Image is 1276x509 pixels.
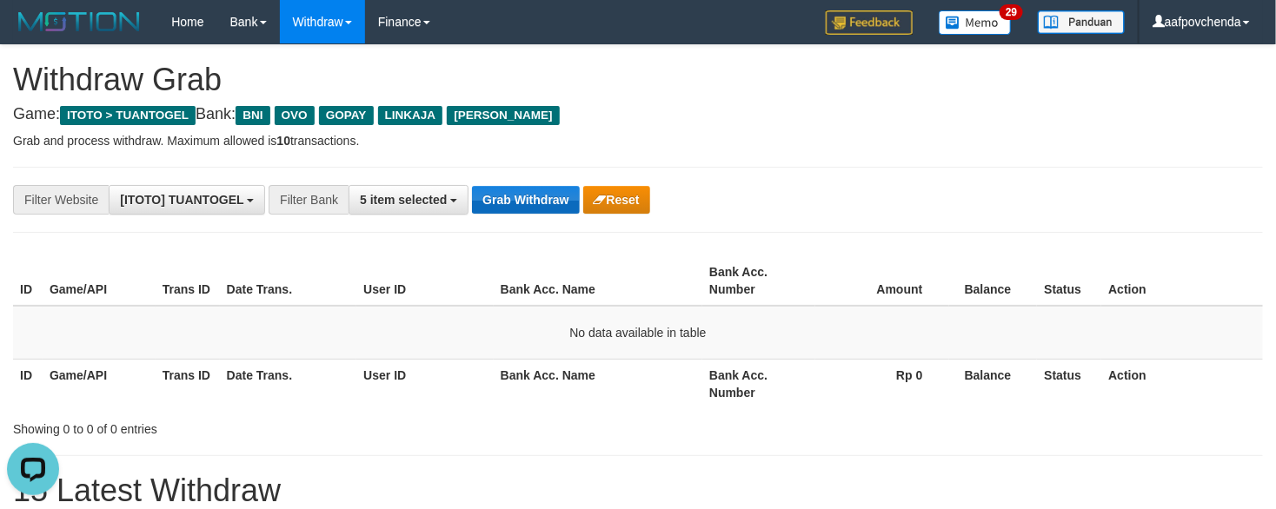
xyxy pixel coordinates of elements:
[702,256,815,306] th: Bank Acc. Number
[939,10,1012,35] img: Button%20Memo.svg
[13,473,1263,508] h1: 15 Latest Withdraw
[13,132,1263,149] p: Grab and process withdraw. Maximum allowed is transactions.
[949,359,1038,408] th: Balance
[702,359,815,408] th: Bank Acc. Number
[472,186,579,214] button: Grab Withdraw
[494,359,702,408] th: Bank Acc. Name
[826,10,913,35] img: Feedback.jpg
[583,186,650,214] button: Reset
[949,256,1038,306] th: Balance
[494,256,702,306] th: Bank Acc. Name
[156,359,220,408] th: Trans ID
[447,106,559,125] span: [PERSON_NAME]
[1101,256,1263,306] th: Action
[13,106,1263,123] h4: Game: Bank:
[43,359,156,408] th: Game/API
[7,7,59,59] button: Open LiveChat chat widget
[120,193,243,207] span: [ITOTO] TUANTOGEL
[275,106,315,125] span: OVO
[815,359,949,408] th: Rp 0
[13,306,1263,360] td: No data available in table
[276,134,290,148] strong: 10
[378,106,443,125] span: LINKAJA
[109,185,265,215] button: [ITOTO] TUANTOGEL
[13,413,519,438] div: Showing 0 to 0 of 0 entries
[1000,4,1023,20] span: 29
[220,359,357,408] th: Date Trans.
[13,185,109,215] div: Filter Website
[1101,359,1263,408] th: Action
[349,185,469,215] button: 5 item selected
[1037,256,1101,306] th: Status
[815,256,949,306] th: Amount
[13,9,145,35] img: MOTION_logo.png
[356,256,494,306] th: User ID
[319,106,374,125] span: GOPAY
[356,359,494,408] th: User ID
[269,185,349,215] div: Filter Bank
[1037,359,1101,408] th: Status
[13,63,1263,97] h1: Withdraw Grab
[1038,10,1125,34] img: panduan.png
[156,256,220,306] th: Trans ID
[13,256,43,306] th: ID
[43,256,156,306] th: Game/API
[236,106,269,125] span: BNI
[60,106,196,125] span: ITOTO > TUANTOGEL
[13,359,43,408] th: ID
[220,256,357,306] th: Date Trans.
[360,193,447,207] span: 5 item selected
